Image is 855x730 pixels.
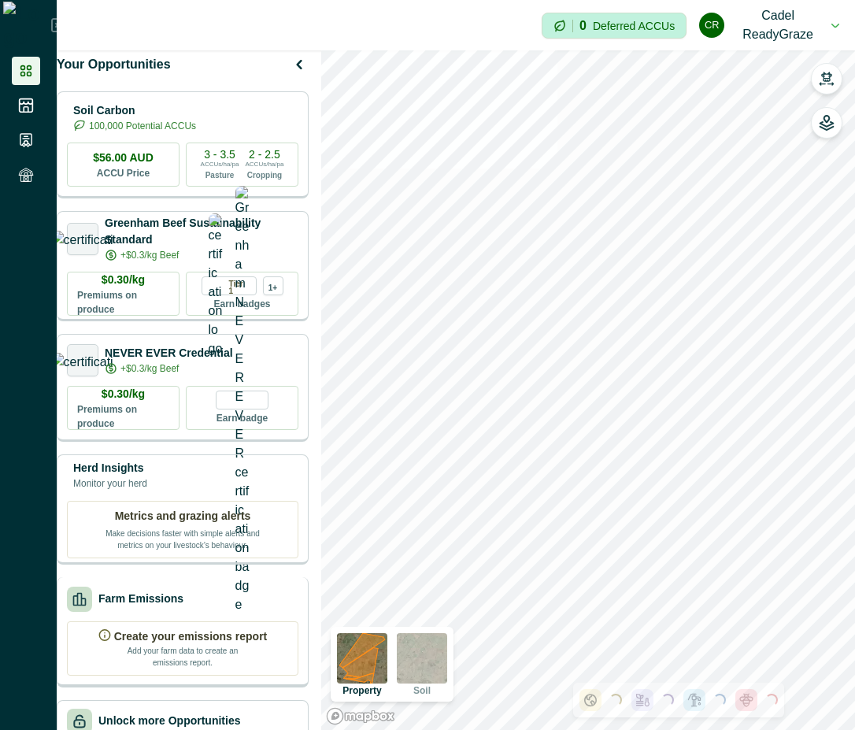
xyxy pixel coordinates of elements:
p: 100,000 Potential ACCUs [89,119,196,133]
p: Property [342,686,381,695]
p: Pasture [205,169,235,181]
p: $0.30/kg [102,272,145,288]
p: Deferred ACCUs [593,20,675,31]
p: +$0.3/kg Beef [120,361,179,376]
img: Greenham NEVER EVER certification badge [235,186,250,614]
p: Cropping [247,169,282,181]
img: property preview [337,633,387,684]
p: ACCU Price [97,166,150,180]
img: soil preview [397,633,447,684]
p: Monitor your herd [73,476,147,491]
p: ACCUs/ha/pa [201,160,239,169]
p: Unlock more Opportunities [98,713,240,729]
a: Mapbox logo [326,707,395,725]
p: $56.00 AUD [93,150,154,166]
p: 1+ [268,281,277,291]
p: Premiums on produce [77,288,169,317]
p: Premiums on produce [77,402,169,431]
p: Earn badges [213,295,270,311]
p: Farm Emissions [98,591,183,607]
img: Logo [3,2,51,49]
p: Tier 1 [229,277,250,295]
img: certification logo [51,353,115,369]
p: Make decisions faster with simple alerts and metrics on your livestock’s behaviour. [104,524,261,551]
p: Herd Insights [73,460,147,476]
p: Create your emissions report [114,628,268,645]
p: Greenham Beef Sustainability Standard [105,215,298,248]
p: Metrics and grazing alerts [115,508,251,524]
p: 3 - 3.5 [204,149,235,160]
p: Soil [413,686,431,695]
p: Add your farm data to create an emissions report. [124,645,242,669]
div: more credentials avaialble [263,276,283,295]
p: Earn badge [217,409,268,425]
p: 0 [579,20,587,32]
p: NEVER EVER Credential [105,345,233,361]
p: ACCUs/ha/pa [246,160,284,169]
img: certification logo [209,213,223,358]
img: certification logo [51,231,115,246]
p: +$0.3/kg Beef [120,248,179,262]
p: 2 - 2.5 [249,149,280,160]
p: Soil Carbon [73,102,196,119]
p: Your Opportunities [57,55,171,74]
p: $0.30/kg [102,386,145,402]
